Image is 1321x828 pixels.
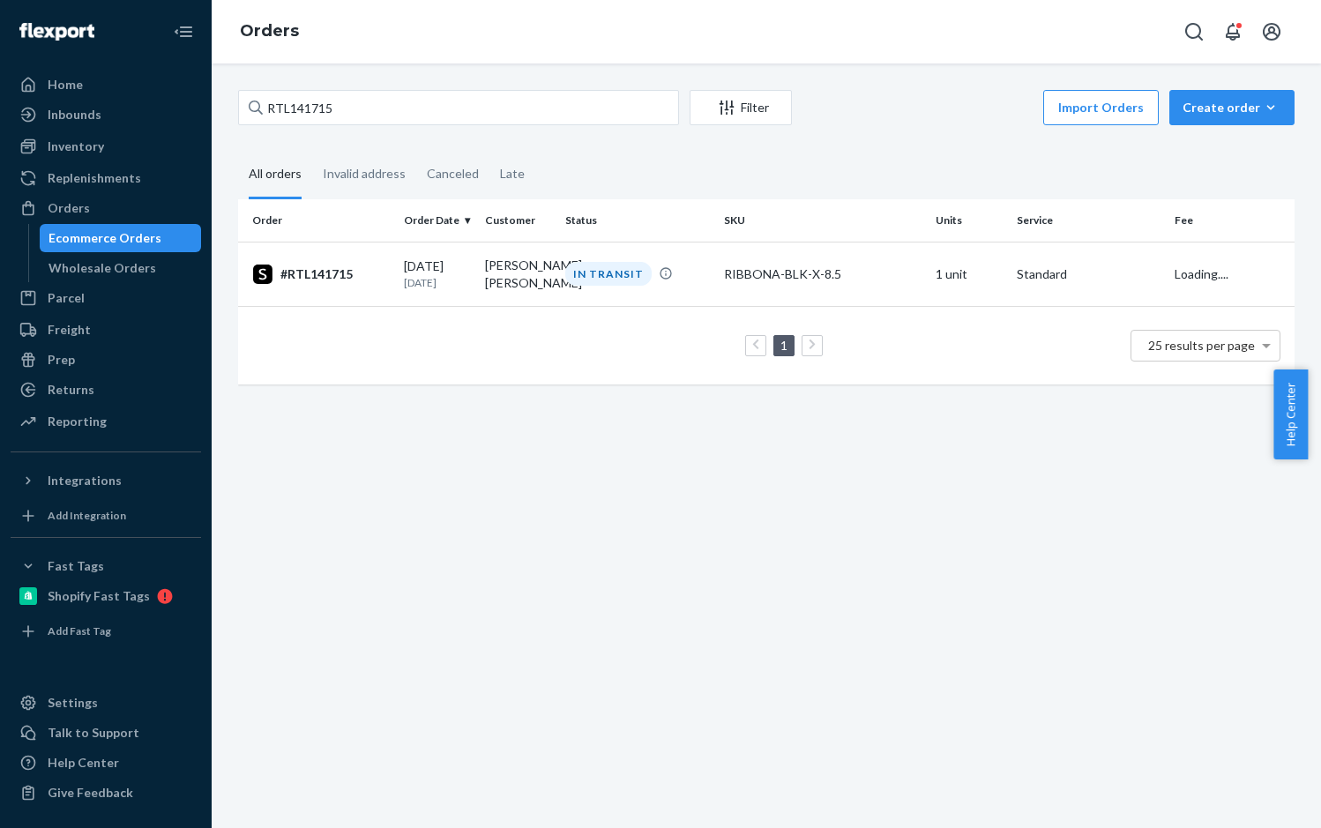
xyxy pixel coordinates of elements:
[427,151,479,197] div: Canceled
[1043,90,1159,125] button: Import Orders
[252,264,390,285] div: #RTL141715
[11,284,201,312] a: Parcel
[397,199,478,242] th: Order Date
[1010,199,1168,242] th: Service
[11,466,201,495] button: Integrations
[48,199,90,217] div: Orders
[48,784,133,802] div: Give Feedback
[11,552,201,580] button: Fast Tags
[48,351,75,369] div: Prep
[48,289,85,307] div: Parcel
[48,106,101,123] div: Inbounds
[404,257,471,290] div: [DATE]
[1176,14,1212,49] button: Open Search Box
[1168,199,1295,242] th: Fee
[48,694,98,712] div: Settings
[48,472,122,489] div: Integrations
[478,242,559,306] td: [PERSON_NAME] [PERSON_NAME]
[11,582,201,610] a: Shopify Fast Tags
[226,6,313,57] ol: breadcrumbs
[48,381,94,399] div: Returns
[238,199,397,242] th: Order
[1183,99,1281,116] div: Create order
[48,623,111,638] div: Add Fast Tag
[48,169,141,187] div: Replenishments
[1273,369,1308,459] button: Help Center
[11,71,201,99] a: Home
[48,76,83,93] div: Home
[11,194,201,222] a: Orders
[11,376,201,404] a: Returns
[48,587,150,605] div: Shopify Fast Tags
[40,224,202,252] a: Ecommerce Orders
[690,90,792,125] button: Filter
[11,407,201,436] a: Reporting
[240,21,299,41] a: Orders
[48,138,104,155] div: Inventory
[11,164,201,192] a: Replenishments
[11,101,201,129] a: Inbounds
[40,254,202,282] a: Wholesale Orders
[777,338,791,353] a: Page 1 is your current page
[19,23,94,41] img: Flexport logo
[11,316,201,344] a: Freight
[565,262,652,286] div: IN TRANSIT
[1168,242,1295,306] td: Loading....
[49,229,161,247] div: Ecommerce Orders
[1254,14,1289,49] button: Open account menu
[11,502,201,530] a: Add Integration
[929,242,1010,306] td: 1 unit
[690,99,791,116] div: Filter
[48,724,139,742] div: Talk to Support
[724,265,922,283] div: RIBBONA-BLK-X-8.5
[717,199,929,242] th: SKU
[1169,90,1295,125] button: Create order
[249,151,302,199] div: All orders
[404,275,471,290] p: [DATE]
[11,346,201,374] a: Prep
[558,199,717,242] th: Status
[1215,14,1250,49] button: Open notifications
[48,557,104,575] div: Fast Tags
[11,719,201,747] a: Talk to Support
[323,151,406,197] div: Invalid address
[11,617,201,645] a: Add Fast Tag
[48,321,91,339] div: Freight
[1017,265,1161,283] p: Standard
[485,213,552,228] div: Customer
[500,151,525,197] div: Late
[48,754,119,772] div: Help Center
[48,508,126,523] div: Add Integration
[11,779,201,807] button: Give Feedback
[11,749,201,777] a: Help Center
[1148,338,1255,353] span: 25 results per page
[929,199,1010,242] th: Units
[48,413,107,430] div: Reporting
[238,90,679,125] input: Search orders
[11,132,201,160] a: Inventory
[166,14,201,49] button: Close Navigation
[49,259,156,277] div: Wholesale Orders
[11,689,201,717] a: Settings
